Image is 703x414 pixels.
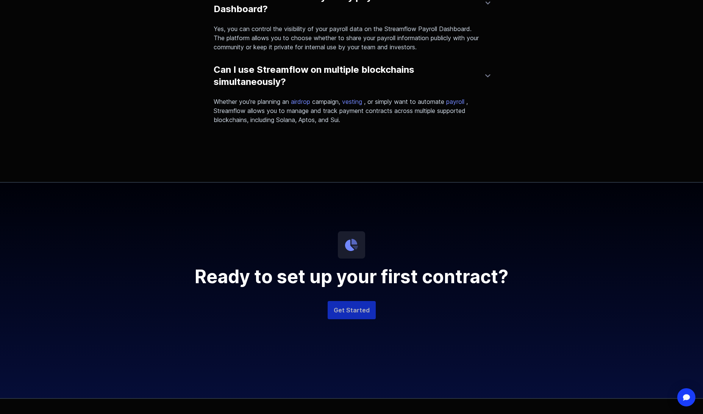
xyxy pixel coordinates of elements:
[170,268,533,286] h2: Ready to set up your first contract?
[677,388,695,406] div: Open Intercom Messenger
[214,24,483,52] p: Yes, you can control the visibility of your payroll data on the Streamflow Payroll Dashboard. The...
[340,98,364,105] a: vesting
[338,231,365,259] img: icon
[328,301,376,319] a: Get Started
[289,98,312,105] a: airdrop
[214,61,489,91] button: Can I use Streamflow on multiple blockchains simultaneously?
[214,97,483,124] p: Whether you're planning an campaign, , or simply want to automate , Streamflow allows you to mana...
[444,98,466,105] a: payroll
